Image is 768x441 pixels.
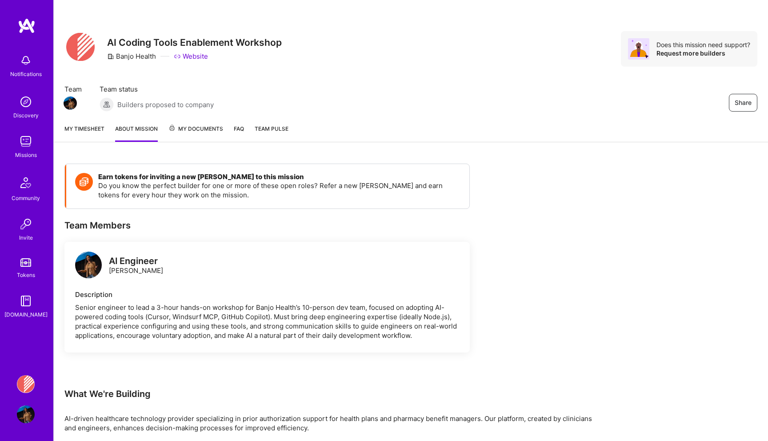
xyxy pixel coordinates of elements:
[75,252,102,281] a: logo
[255,125,288,132] span: Team Pulse
[117,100,214,109] span: Builders proposed to company
[64,96,76,111] a: Team Member Avatar
[98,181,460,200] p: Do you know the perfect builder for one or more of these open roles? Refer a new [PERSON_NAME] an...
[255,124,288,142] a: Team Pulse
[174,52,208,61] a: Website
[17,132,35,150] img: teamwork
[64,124,104,142] a: My timesheet
[109,257,163,266] div: AI Engineer
[64,220,470,231] div: Team Members
[15,375,37,393] a: Banjo Health: AI Coding Tools Enablement Workshop
[64,84,82,94] span: Team
[64,96,77,110] img: Team Member Avatar
[107,53,114,60] i: icon CompanyGray
[17,93,35,111] img: discovery
[12,193,40,203] div: Community
[107,52,156,61] div: Banjo Health
[15,150,37,160] div: Missions
[18,18,36,34] img: logo
[100,84,214,94] span: Team status
[75,303,459,340] div: Senior engineer to lead a 3-hour hands-on workshop for Banjo Health’s 10-person dev team, focused...
[66,31,95,63] img: Company Logo
[729,94,757,112] button: Share
[15,172,36,193] img: Community
[234,124,244,142] a: FAQ
[75,290,459,299] div: Description
[75,252,102,278] img: logo
[115,124,158,142] a: About Mission
[4,310,48,319] div: [DOMAIN_NAME]
[98,173,460,181] h4: Earn tokens for inviting a new [PERSON_NAME] to this mission
[19,233,33,242] div: Invite
[628,38,649,60] img: Avatar
[64,414,598,433] div: AI-driven healthcare technology provider specializing in prior authorization support for health p...
[17,292,35,310] img: guide book
[10,69,42,79] div: Notifications
[75,173,93,191] img: Token icon
[656,40,750,49] div: Does this mission need support?
[168,124,223,134] span: My Documents
[109,257,163,275] div: [PERSON_NAME]
[13,111,39,120] div: Discovery
[17,270,35,280] div: Tokens
[735,98,752,107] span: Share
[64,388,598,400] div: What We're Building
[107,37,282,48] h3: AI Coding Tools Enablement Workshop
[17,405,35,423] img: User Avatar
[15,405,37,423] a: User Avatar
[17,52,35,69] img: bell
[17,375,35,393] img: Banjo Health: AI Coding Tools Enablement Workshop
[656,49,750,57] div: Request more builders
[100,97,114,112] img: Builders proposed to company
[17,215,35,233] img: Invite
[20,258,31,267] img: tokens
[168,124,223,142] a: My Documents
